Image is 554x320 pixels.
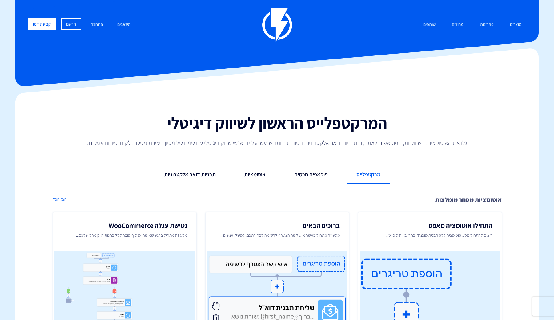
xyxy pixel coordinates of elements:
[476,18,498,31] a: פתרונות
[419,18,440,31] a: שותפים
[155,166,225,183] a: תבניות דואר אלקטרוניות
[52,196,502,203] h3: אוטומציות מסחר מומלצות
[235,166,275,183] a: אוטומציות
[52,196,67,202] a: הצג הכל
[285,166,337,183] a: פופאפים חכמים
[215,222,340,229] h2: ברוכים הבאים
[62,232,187,244] p: מסע זה מתחיל ברגע שמישהו מוסיף מוצר לסל בחנות הווקומרס שלכם...
[22,114,532,132] h1: המרקטפלייס הראשון לשיווק דיגיטלי
[62,222,187,229] h2: נטישת עגלה WooCommerce
[447,18,468,31] a: מחירים
[86,18,108,31] a: התחבר
[28,18,56,30] a: קביעת דמו
[61,18,81,30] a: הרשם
[505,18,526,31] a: מוצרים
[367,222,492,229] h2: התחילו אוטומציה מאפס
[215,232,340,244] p: מסע זה מתחיל כאשר איש קשר הצטרף לרשימה לבחירתכם. למשל: אנשים...
[347,166,390,184] a: מרקטפלייס
[367,232,492,244] p: רוצים להתחיל מסע אוטומציה ללא תבנית מוכנה? בחרו בי והוסיפו ט...
[113,18,135,31] a: משאבים
[73,138,481,147] p: גלו את האוטומציות השיווקיות, הפופאפים לאתר, והתבניות דואר אלקטרוניות הטובות ביותר שנעשו על ידי אנ...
